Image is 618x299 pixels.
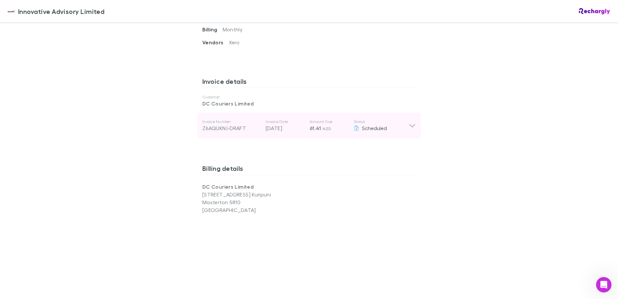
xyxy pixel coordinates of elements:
[202,94,416,100] p: Customer
[8,7,16,15] img: Innovative Advisory Limited's Logo
[223,26,243,32] span: Monthly
[197,113,421,138] div: Invoice NumberZ6AQUKNJ-DRAFTInvoice Date[DATE]Amount Due61.41 NZDStatusScheduled
[202,124,261,132] div: Z6AQUKNJ-DRAFT
[579,8,610,15] img: Rechargly Logo
[202,39,229,46] span: Vendors
[266,124,304,132] p: [DATE]
[202,77,416,88] h3: Invoice details
[362,125,387,131] span: Scheduled
[310,119,348,124] p: Amount Due
[202,198,309,206] p: Masterton 5810
[229,39,240,45] span: Xero
[202,26,223,33] span: Billing
[202,164,416,175] h3: Billing details
[323,126,331,131] span: NZD
[266,119,304,124] p: Invoice Date
[202,100,416,107] p: DC Couriers Limited
[18,6,104,16] span: Innovative Advisory Limited
[202,191,309,198] p: [STREET_ADDRESS] Kuripuni
[202,119,261,124] p: Invoice Number
[354,119,409,124] p: Status
[202,183,309,191] p: DC Couriers Limited
[596,277,612,293] iframe: Intercom live chat
[310,125,321,131] span: 61.41
[202,206,309,214] p: [GEOGRAPHIC_DATA]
